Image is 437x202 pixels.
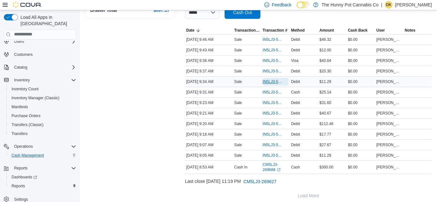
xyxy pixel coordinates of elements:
button: IN5LJ3-5952589 [263,78,289,86]
div: [DATE] 9:20 AM [185,120,233,128]
span: IN5LJ3-5952613 [263,58,282,63]
span: Reports [12,183,25,189]
button: Transaction # [261,26,290,34]
span: [PERSON_NAME] [376,100,402,105]
span: IN5LJ3-5952648 [263,37,282,42]
a: CM5LJ3-269688External link [263,162,289,172]
p: Sale [234,58,242,63]
button: Transfers (Classic) [6,120,79,129]
button: Date [185,26,233,34]
span: Inventory [12,76,76,84]
span: Catalog [12,64,76,71]
span: Debit [291,48,300,53]
span: Users [14,39,24,44]
span: Reports [9,182,76,190]
span: Debit [291,69,300,74]
span: $11.29 [320,153,331,158]
span: Cash [291,165,300,170]
button: Reports [12,164,30,172]
span: Settings [14,197,28,202]
p: Sale [234,79,242,84]
button: IN5LJ3-5952578 [263,88,289,96]
span: CM5LJ3-269627 [243,178,277,185]
span: $27.67 [320,142,331,147]
button: Operations [1,142,79,151]
span: Cash Back [348,28,367,33]
div: $0.00 [346,67,375,75]
span: $11.29 [320,79,331,84]
span: Transfers (Classic) [12,122,44,127]
span: Inventory Manager (Classic) [12,95,60,101]
div: [DATE] 9:46 AM [185,36,233,43]
span: $17.77 [320,132,331,137]
span: Debit [291,37,300,42]
p: Cash In [234,165,247,170]
span: IN5LJ3-5952470 [263,153,282,158]
span: [PERSON_NAME] [376,121,402,126]
svg: External link [277,168,281,172]
span: Inventory Manager (Classic) [9,94,76,102]
button: IN5LJ3-5952605 [263,67,289,75]
span: Customers [14,52,33,57]
a: Manifests [9,103,30,111]
span: Transfers [12,131,28,136]
span: IN5LJ3-5952485 [263,142,282,147]
div: $0.00 [346,36,375,43]
button: Users [12,38,27,45]
p: Sale [234,48,242,53]
span: Transaction # [263,28,287,33]
span: Visa [291,58,298,63]
p: Sale [234,142,242,147]
span: $25.14 [320,90,331,95]
div: [DATE] 9:07 AM [185,141,233,149]
div: [DATE] 9:43 AM [185,46,233,54]
span: Load More [298,192,319,199]
span: Users [12,38,76,45]
span: IN5LJ3-5952542 [263,132,282,137]
div: $0.00 [346,152,375,159]
span: Notes [405,28,415,33]
span: Inventory Count [9,85,76,93]
span: User [376,28,385,33]
span: [PERSON_NAME] [376,58,402,63]
span: $46.32 [320,37,331,42]
button: Cash Back [346,26,375,34]
span: [PERSON_NAME] [376,48,402,53]
a: Reports [9,182,28,190]
span: $40.67 [320,111,331,116]
span: Debit [291,153,300,158]
button: IN5LJ3-5952485 [263,141,289,149]
p: [PERSON_NAME] [395,1,432,9]
span: [PERSON_NAME] [376,90,402,95]
span: [PERSON_NAME] [376,111,402,116]
button: Cash Management [6,151,79,160]
div: [DATE] 8:53 AM [185,163,233,171]
button: Method [290,26,318,34]
span: [PERSON_NAME] [376,132,402,137]
a: Dashboards [9,173,40,181]
div: $0.00 [346,46,375,54]
div: $0.00 [346,163,375,171]
div: Dilek Koseoglu [385,1,393,9]
button: Users [1,37,79,46]
span: Operations [12,143,76,150]
div: $0.00 [346,131,375,138]
span: $20.30 [320,69,331,74]
p: Sale [234,100,242,105]
span: Dashboards [12,175,37,180]
a: Inventory Count [9,85,41,93]
button: Operations [12,143,36,150]
button: Reports [1,164,79,173]
button: Reports [6,182,79,191]
span: [PERSON_NAME] [376,37,402,42]
button: Purchase Orders [6,111,79,120]
span: Date [186,28,195,33]
span: [PERSON_NAME] [376,79,402,84]
span: Debit [291,111,300,116]
div: [DATE] 9:37 AM [185,67,233,75]
button: IN5LJ3-5952613 [263,57,289,64]
div: Last close [DATE] 11:19 PM [185,175,432,188]
p: | [381,1,382,9]
div: $0.00 [346,109,375,117]
p: Sale [234,132,242,137]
